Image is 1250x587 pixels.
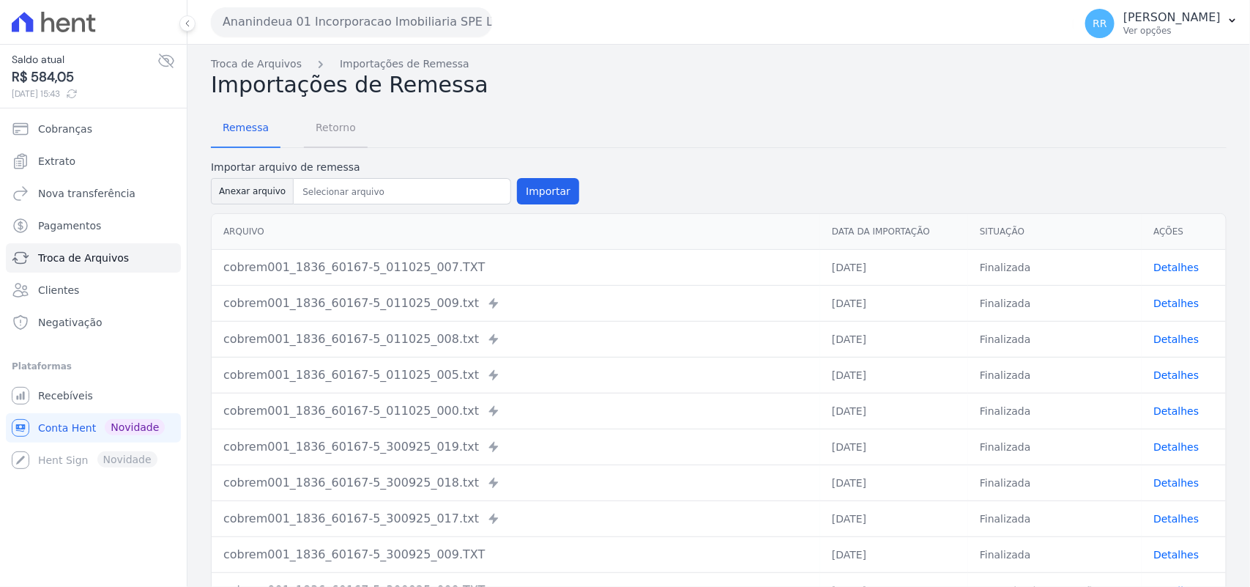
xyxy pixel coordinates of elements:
[968,536,1142,572] td: Finalizada
[223,474,808,492] div: cobrem001_1836_60167-5_300925_018.txt
[1153,333,1199,345] a: Detalhes
[820,214,968,250] th: Data da Importação
[1153,262,1199,273] a: Detalhes
[517,178,579,204] button: Importar
[1153,298,1199,309] a: Detalhes
[223,546,808,564] div: cobrem001_1836_60167-5_300925_009.TXT
[12,52,157,67] span: Saldo atual
[6,114,181,144] a: Cobranças
[1123,25,1221,37] p: Ver opções
[211,7,492,37] button: Ananindeua 01 Incorporacao Imobiliaria SPE LTDA
[6,211,181,240] a: Pagamentos
[820,357,968,393] td: [DATE]
[1123,10,1221,25] p: [PERSON_NAME]
[968,393,1142,429] td: Finalizada
[1153,441,1199,453] a: Detalhes
[38,421,96,435] span: Conta Hent
[211,56,302,72] a: Troca de Arquivos
[1153,513,1199,525] a: Detalhes
[38,388,93,403] span: Recebíveis
[968,285,1142,321] td: Finalizada
[211,178,294,204] button: Anexar arquivo
[223,295,808,312] div: cobrem001_1836_60167-5_011025_009.txt
[38,283,79,298] span: Clientes
[307,113,365,142] span: Retorno
[1093,18,1106,29] span: RR
[212,214,820,250] th: Arquivo
[968,429,1142,465] td: Finalizada
[211,72,1227,98] h2: Importações de Remessa
[12,114,175,475] nav: Sidebar
[38,154,75,169] span: Extrato
[38,186,135,201] span: Nova transferência
[12,87,157,100] span: [DATE] 15:43
[1153,405,1199,417] a: Detalhes
[1142,214,1226,250] th: Ações
[223,402,808,420] div: cobrem001_1836_60167-5_011025_000.txt
[1153,477,1199,489] a: Detalhes
[968,501,1142,536] td: Finalizada
[38,122,92,136] span: Cobranças
[304,110,368,148] a: Retorno
[6,413,181,443] a: Conta Hent Novidade
[820,249,968,285] td: [DATE]
[1074,3,1250,44] button: RR [PERSON_NAME] Ver opções
[820,501,968,536] td: [DATE]
[6,308,181,337] a: Negativação
[1153,369,1199,381] a: Detalhes
[340,56,469,72] a: Importações de Remessa
[211,56,1227,72] nav: Breadcrumb
[223,510,808,528] div: cobrem001_1836_60167-5_300925_017.txt
[968,465,1142,501] td: Finalizada
[968,214,1142,250] th: Situação
[105,419,165,435] span: Novidade
[214,113,278,142] span: Remessa
[820,393,968,429] td: [DATE]
[6,381,181,410] a: Recebíveis
[968,321,1142,357] td: Finalizada
[820,465,968,501] td: [DATE]
[820,536,968,572] td: [DATE]
[38,251,129,265] span: Troca de Arquivos
[968,249,1142,285] td: Finalizada
[223,438,808,456] div: cobrem001_1836_60167-5_300925_019.txt
[211,160,579,175] label: Importar arquivo de remessa
[38,315,103,330] span: Negativação
[820,429,968,465] td: [DATE]
[223,366,808,384] div: cobrem001_1836_60167-5_011025_005.txt
[211,110,280,148] a: Remessa
[223,259,808,276] div: cobrem001_1836_60167-5_011025_007.TXT
[6,243,181,273] a: Troca de Arquivos
[38,218,101,233] span: Pagamentos
[12,67,157,87] span: R$ 584,05
[6,276,181,305] a: Clientes
[1153,549,1199,561] a: Detalhes
[820,321,968,357] td: [DATE]
[820,285,968,321] td: [DATE]
[297,183,507,201] input: Selecionar arquivo
[223,331,808,348] div: cobrem001_1836_60167-5_011025_008.txt
[6,147,181,176] a: Extrato
[968,357,1142,393] td: Finalizada
[6,179,181,208] a: Nova transferência
[12,358,175,375] div: Plataformas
